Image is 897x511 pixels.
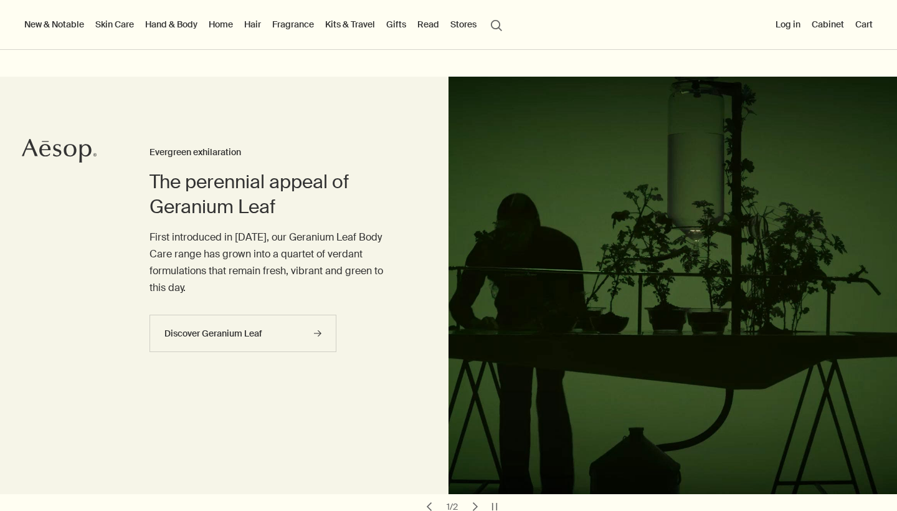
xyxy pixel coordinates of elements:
[242,16,263,32] a: Hair
[853,16,875,32] button: Cart
[143,16,200,32] a: Hand & Body
[93,16,136,32] a: Skin Care
[270,16,316,32] a: Fragrance
[809,16,847,32] a: Cabinet
[415,16,442,32] a: Read
[773,16,803,32] button: Log in
[149,145,399,160] h3: Evergreen exhilaration
[323,16,377,32] a: Kits & Travel
[22,138,97,163] svg: Aesop
[149,170,399,219] h2: The perennial appeal of Geranium Leaf
[448,16,479,32] button: Stores
[22,16,87,32] button: New & Notable
[22,138,97,166] a: Aesop
[149,315,336,352] a: Discover Geranium Leaf
[149,229,399,297] p: First introduced in [DATE], our Geranium Leaf Body Care range has grown into a quartet of verdant...
[485,12,508,36] button: Open search
[384,16,409,32] a: Gifts
[206,16,235,32] a: Home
